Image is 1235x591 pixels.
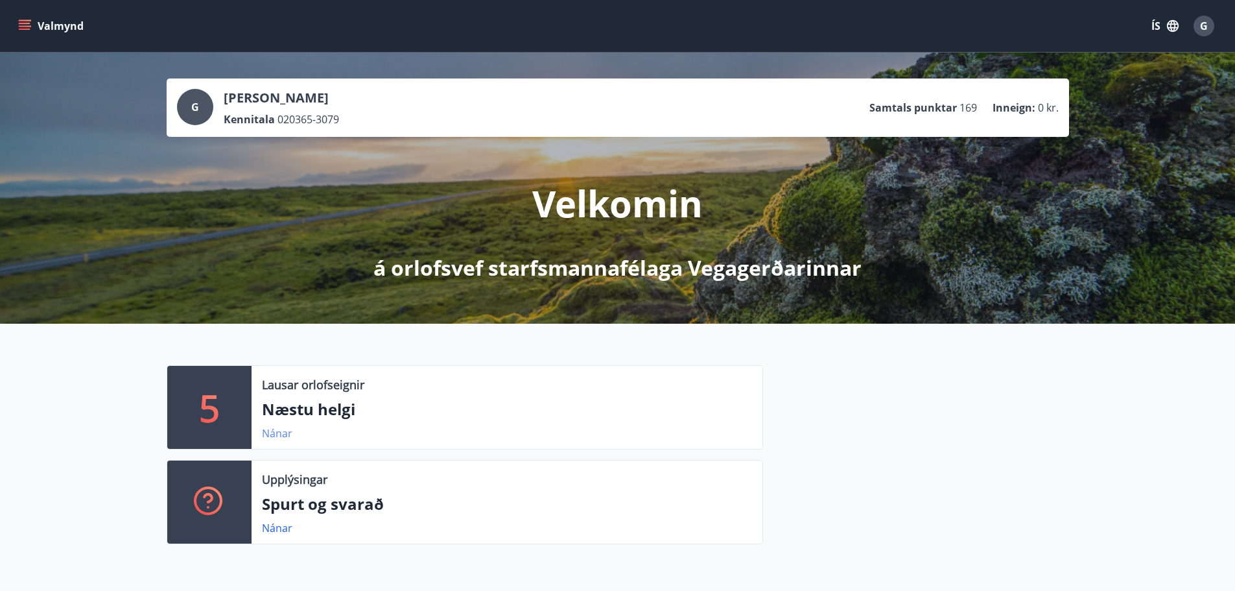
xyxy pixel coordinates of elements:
[993,101,1035,115] p: Inneign :
[262,376,364,393] p: Lausar orlofseignir
[277,112,339,127] span: 020365-3079
[959,101,977,115] span: 169
[532,178,703,228] p: Velkomin
[199,383,220,432] p: 5
[16,14,89,38] button: menu
[373,254,862,282] p: á orlofsvef starfsmannafélaga Vegagerðarinnar
[1200,19,1208,33] span: G
[262,471,327,488] p: Upplýsingar
[191,100,199,114] span: G
[262,493,752,515] p: Spurt og svarað
[262,521,292,535] a: Nánar
[1144,14,1186,38] button: ÍS
[262,398,752,420] p: Næstu helgi
[1038,101,1059,115] span: 0 kr.
[224,89,339,107] p: [PERSON_NAME]
[869,101,957,115] p: Samtals punktar
[262,426,292,440] a: Nánar
[224,112,275,127] p: Kennitala
[1188,10,1219,42] button: G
